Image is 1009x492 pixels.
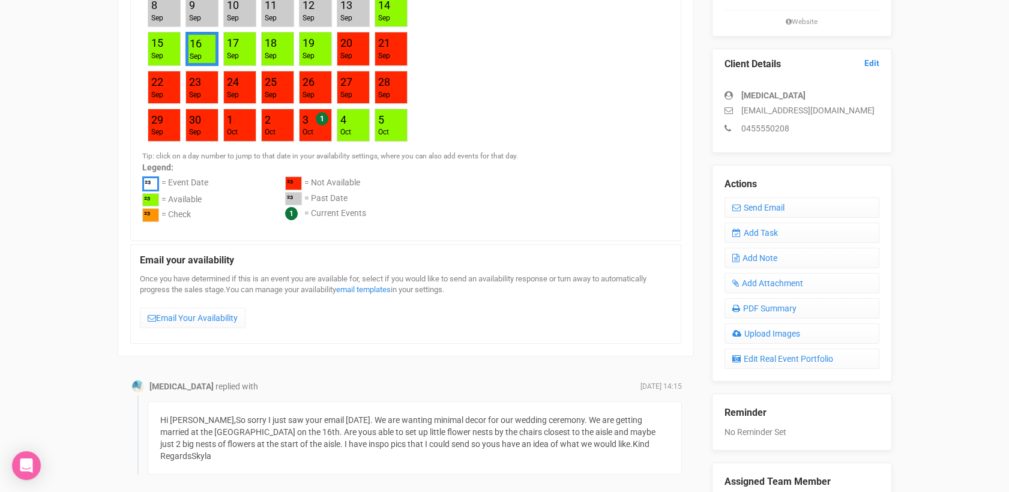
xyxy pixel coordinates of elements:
a: 24 [227,76,239,88]
div: = Past Date [304,192,348,208]
span: replied with [215,382,258,391]
img: Profile Image [132,380,144,392]
a: 26 [303,76,315,88]
div: Sep [151,127,163,137]
div: Once you have determined if this is an event you are available for, select if you would like to s... [140,274,672,334]
div: Sep [340,90,352,100]
div: No Reminder Set [724,394,879,438]
div: Sep [265,13,277,23]
a: 5 [378,113,384,126]
a: 19 [303,37,315,49]
label: Legend: [142,161,669,173]
a: 4 [340,113,346,126]
a: Edit Real Event Portfolio [724,349,879,369]
a: Upload Images [724,323,879,344]
div: Hi [PERSON_NAME],So sorry I just saw your email [DATE]. We are wanting minimal decor for our wedd... [148,401,682,475]
span: 1 [285,207,298,220]
a: 21 [378,37,390,49]
div: Sep [151,13,163,23]
p: [EMAIL_ADDRESS][DOMAIN_NAME] [724,104,879,116]
div: Oct [378,127,389,137]
div: Sep [189,13,201,23]
div: Sep [151,90,163,100]
a: 27 [340,76,352,88]
div: ²³ [142,193,159,207]
a: Email Your Availability [140,308,245,328]
a: 22 [151,76,163,88]
div: Oct [227,127,238,137]
div: ²³ [285,176,302,190]
a: 30 [189,113,201,126]
strong: [MEDICAL_DATA] [149,382,214,391]
div: Sep [340,51,352,61]
a: 18 [265,37,277,49]
a: 17 [227,37,239,49]
a: PDF Summary [724,298,879,319]
div: Sep [265,90,277,100]
div: Sep [227,90,239,100]
div: Sep [151,51,163,61]
strong: [MEDICAL_DATA] [741,91,806,100]
div: = Check [161,208,191,224]
div: Sep [265,51,277,61]
div: Sep [303,51,315,61]
legend: Actions [724,178,879,191]
small: Tip: click on a day number to jump to that date in your availability settings, where you can also... [142,152,518,160]
div: Oct [340,127,351,137]
a: 16 [190,37,202,50]
legend: Reminder [724,406,879,420]
a: 1 [227,113,233,126]
a: Add Task [724,223,879,243]
div: ²³ [285,192,302,206]
div: Sep [378,13,390,23]
div: = Available [161,193,202,209]
div: Oct [265,127,276,137]
div: ²³ [142,176,159,191]
a: 28 [378,76,390,88]
a: 29 [151,113,163,126]
a: 23 [189,76,201,88]
div: Sep [189,90,201,100]
legend: Client Details [724,58,879,71]
a: 15 [151,37,163,49]
a: 20 [340,37,352,49]
div: Sep [190,52,202,62]
a: 2 [265,113,271,126]
div: Oct [303,127,313,137]
span: 1 [316,112,328,125]
div: Sep [303,90,315,100]
a: Edit [864,58,879,69]
a: Add Attachment [724,273,879,293]
legend: Email your availability [140,254,672,268]
div: ²³ [142,208,159,222]
span: You can manage your availability in your settings. [226,285,444,294]
div: Sep [340,13,352,23]
div: Sep [227,13,239,23]
a: email templates [336,285,391,294]
span: [DATE] 14:15 [640,382,682,392]
div: = Not Available [304,176,360,192]
div: Sep [189,127,201,137]
div: = Event Date [161,176,208,193]
a: 25 [265,76,277,88]
a: Add Note [724,248,879,268]
a: 3 [303,113,309,126]
div: Open Intercom Messenger [12,451,41,480]
div: Sep [303,13,315,23]
legend: Assigned Team Member [724,475,879,489]
small: Website [724,17,879,27]
a: Send Email [724,197,879,218]
div: Sep [378,90,390,100]
div: Sep [227,51,239,61]
div: Sep [378,51,390,61]
p: 0455550208 [724,122,879,134]
div: = Current Events [304,207,366,221]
